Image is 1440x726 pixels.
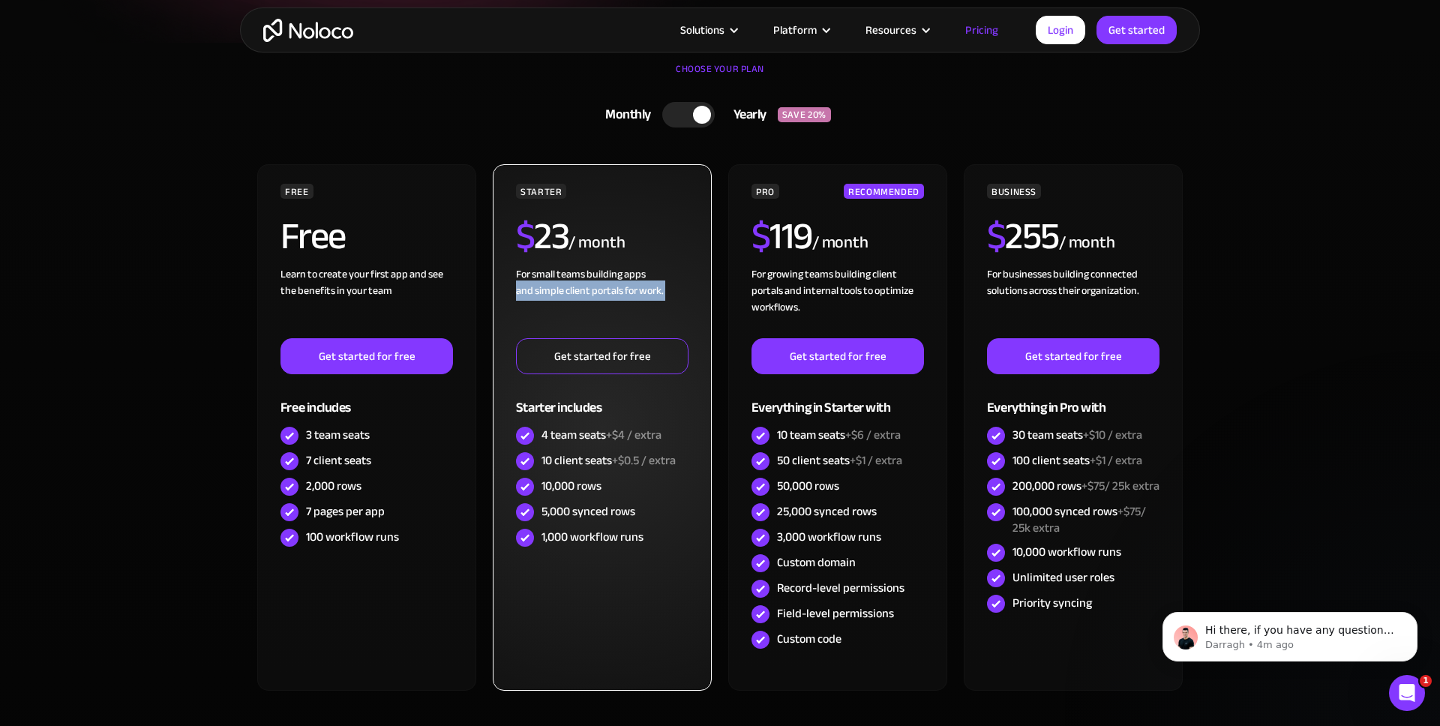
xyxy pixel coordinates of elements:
div: Platform [773,20,817,40]
span: +$4 / extra [606,424,661,446]
div: BUSINESS [987,184,1041,199]
div: 2,000 rows [306,478,361,494]
div: 3 team seats [306,427,370,443]
span: +$1 / extra [1090,449,1142,472]
span: +$0.5 / extra [612,449,676,472]
div: 50 client seats [777,452,902,469]
a: Pricing [946,20,1017,40]
div: SAVE 20% [778,107,831,122]
a: Get started for free [751,338,924,374]
div: For growing teams building client portals and internal tools to optimize workflows. [751,266,924,338]
span: +$6 / extra [845,424,901,446]
iframe: Intercom live chat [1389,675,1425,711]
div: 100 client seats [1012,452,1142,469]
div: Everything in Pro with [987,374,1159,423]
div: 5,000 synced rows [541,503,635,520]
div: 7 pages per app [306,503,385,520]
span: 1 [1420,675,1432,687]
a: Login [1036,16,1085,44]
div: 10,000 workflow runs [1012,544,1121,560]
span: +$10 / extra [1083,424,1142,446]
iframe: Intercom notifications message [1140,580,1440,685]
div: Platform [754,20,847,40]
h2: 255 [987,217,1059,255]
div: 4 team seats [541,427,661,443]
div: Everything in Starter with [751,374,924,423]
div: PRO [751,184,779,199]
div: Priority syncing [1012,595,1092,611]
span: +$75/ 25k extra [1081,475,1159,497]
a: Get started [1096,16,1177,44]
div: Starter includes [516,374,688,423]
div: Custom code [777,631,841,647]
div: Unlimited user roles [1012,569,1114,586]
span: $ [987,201,1006,271]
div: 7 client seats [306,452,371,469]
a: home [263,19,353,42]
div: 30 team seats [1012,427,1142,443]
div: 3,000 workflow runs [777,529,881,545]
div: 1,000 workflow runs [541,529,643,545]
div: Yearly [715,103,778,126]
div: Resources [847,20,946,40]
div: Resources [865,20,916,40]
div: Record-level permissions [777,580,904,596]
span: +$75/ 25k extra [1012,500,1146,539]
a: Get started for free [516,338,688,374]
div: 50,000 rows [777,478,839,494]
span: $ [751,201,770,271]
div: / month [812,231,868,255]
div: / month [568,231,625,255]
div: Custom domain [777,554,856,571]
div: / month [1059,231,1115,255]
div: Solutions [680,20,724,40]
span: +$1 / extra [850,449,902,472]
h2: 23 [516,217,569,255]
div: Learn to create your first app and see the benefits in your team ‍ [280,266,453,338]
a: Get started for free [280,338,453,374]
div: Solutions [661,20,754,40]
div: 10,000 rows [541,478,601,494]
div: For small teams building apps and simple client portals for work. ‍ [516,266,688,338]
h2: 119 [751,217,812,255]
div: Field-level permissions [777,605,894,622]
div: 10 client seats [541,452,676,469]
div: Free includes [280,374,453,423]
div: 100 workflow runs [306,529,399,545]
div: Monthly [586,103,662,126]
div: 10 team seats [777,427,901,443]
div: For businesses building connected solutions across their organization. ‍ [987,266,1159,338]
div: CHOOSE YOUR PLAN [255,58,1185,95]
h2: Free [280,217,346,255]
a: Get started for free [987,338,1159,374]
div: 200,000 rows [1012,478,1159,494]
div: FREE [280,184,313,199]
div: 25,000 synced rows [777,503,877,520]
span: $ [516,201,535,271]
div: 100,000 synced rows [1012,503,1159,536]
div: RECOMMENDED [844,184,924,199]
div: STARTER [516,184,566,199]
